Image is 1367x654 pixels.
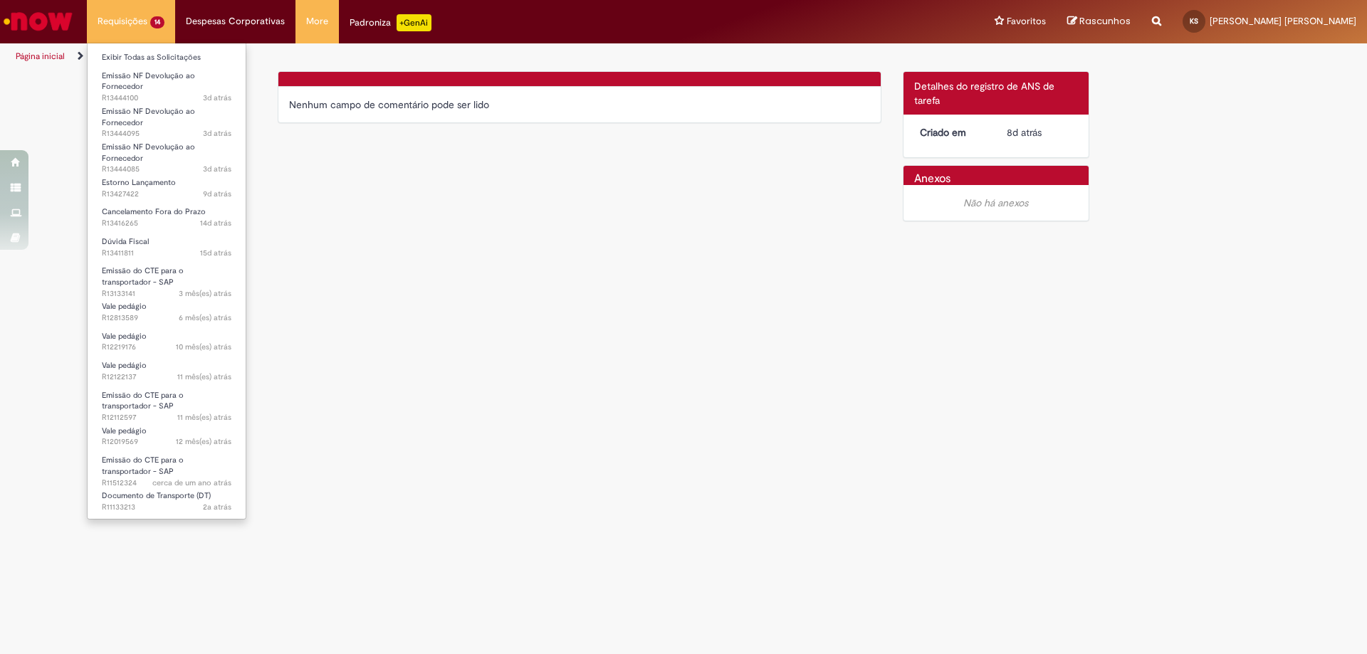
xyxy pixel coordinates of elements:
[1007,126,1042,139] span: 8d atrás
[200,248,231,258] span: 15d atrás
[152,478,231,488] span: cerca de um ano atrás
[88,234,246,260] a: Aberto R13411811 : Dúvida Fiscal
[102,177,176,188] span: Estorno Lançamento
[306,14,328,28] span: More
[179,288,231,299] time: 06/06/2025 09:11:05
[1210,15,1356,27] span: [PERSON_NAME] [PERSON_NAME]
[177,412,231,423] span: 11 mês(es) atrás
[909,125,997,139] dt: Criado em
[397,14,431,31] p: +GenAi
[179,312,231,323] span: 6 mês(es) atrás
[88,423,246,450] a: Aberto R12019569 : Vale pedágio
[102,331,147,342] span: Vale pedágio
[176,436,231,447] span: 12 mês(es) atrás
[203,164,231,174] time: 25/08/2025 12:37:09
[176,436,231,447] time: 15/09/2024 14:44:08
[203,502,231,512] time: 19/02/2024 12:36:22
[102,360,147,371] span: Vale pedágio
[11,43,901,70] ul: Trilhas de página
[914,80,1054,107] span: Detalhes do registro de ANS de tarefa
[203,93,231,103] time: 25/08/2025 12:42:42
[102,412,231,423] span: R12112597
[102,490,211,501] span: Documento de Transporte (DT)
[88,104,246,135] a: Aberto R13444095 : Emissão NF Devolução ao Fornecedor
[88,388,246,418] a: Aberto R12112597 : Emissão do CTE para o transportador - SAP
[1,7,75,36] img: ServiceNow
[102,93,231,104] span: R13444100
[963,196,1028,209] em: Não há anexos
[203,128,231,139] span: 3d atrás
[289,97,870,112] div: Nenhum campo de comentário pode ser lido
[1079,14,1131,28] span: Rascunhos
[102,106,195,128] span: Emissão NF Devolução ao Fornecedor
[102,236,149,247] span: Dúvida Fiscal
[102,265,184,288] span: Emissão do CTE para o transportador - SAP
[1190,16,1198,26] span: KS
[1007,126,1042,139] time: 20/08/2025 11:00:26
[88,204,246,231] a: Aberto R13416265 : Cancelamento Fora do Prazo
[102,342,231,353] span: R12219176
[102,502,231,513] span: R11133213
[102,70,195,93] span: Emissão NF Devolução ao Fornecedor
[88,263,246,294] a: Aberto R13133141 : Emissão do CTE para o transportador - SAP
[203,189,231,199] span: 9d atrás
[88,139,246,170] a: Aberto R13444085 : Emissão NF Devolução ao Fornecedor
[102,426,147,436] span: Vale pedágio
[102,371,231,383] span: R12122137
[350,14,431,31] div: Padroniza
[102,128,231,139] span: R13444095
[102,218,231,229] span: R13416265
[88,488,246,515] a: Aberto R11133213 : Documento de Transporte (DT)
[1007,125,1073,139] div: 20/08/2025 11:00:26
[203,189,231,199] time: 19/08/2025 10:04:27
[1007,14,1046,28] span: Favoritos
[177,412,231,423] time: 09/10/2024 09:27:18
[1067,15,1131,28] a: Rascunhos
[177,371,231,382] time: 10/10/2024 11:35:51
[203,93,231,103] span: 3d atrás
[88,329,246,355] a: Aberto R12219176 : Vale pedágio
[200,248,231,258] time: 13/08/2025 18:40:07
[102,206,206,217] span: Cancelamento Fora do Prazo
[203,164,231,174] span: 3d atrás
[88,50,246,65] a: Exibir Todas as Solicitações
[87,43,246,519] ul: Requisições
[88,453,246,483] a: Aberto R11512324 : Emissão do CTE para o transportador - SAP
[102,248,231,259] span: R13411811
[179,288,231,299] span: 3 mês(es) atrás
[102,390,184,412] span: Emissão do CTE para o transportador - SAP
[102,142,195,164] span: Emissão NF Devolução ao Fornecedor
[88,299,246,325] a: Aberto R12813589 : Vale pedágio
[102,164,231,175] span: R13444085
[88,175,246,201] a: Aberto R13427422 : Estorno Lançamento
[102,455,184,477] span: Emissão do CTE para o transportador - SAP
[914,173,950,186] h2: Anexos
[98,14,147,28] span: Requisições
[102,288,231,300] span: R13133141
[152,478,231,488] time: 14/05/2024 21:04:28
[102,436,231,448] span: R12019569
[150,16,164,28] span: 14
[88,68,246,99] a: Aberto R13444100 : Emissão NF Devolução ao Fornecedor
[177,371,231,382] span: 11 mês(es) atrás
[200,218,231,228] span: 14d atrás
[16,51,65,62] a: Página inicial
[176,342,231,352] span: 10 mês(es) atrás
[102,312,231,324] span: R12813589
[203,502,231,512] span: 2a atrás
[102,189,231,200] span: R13427422
[203,128,231,139] time: 25/08/2025 12:39:51
[176,342,231,352] time: 04/11/2024 07:57:24
[102,478,231,489] span: R11512324
[102,301,147,312] span: Vale pedágio
[88,358,246,384] a: Aberto R12122137 : Vale pedágio
[179,312,231,323] time: 14/03/2025 10:19:02
[186,14,285,28] span: Despesas Corporativas
[200,218,231,228] time: 14/08/2025 08:53:13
